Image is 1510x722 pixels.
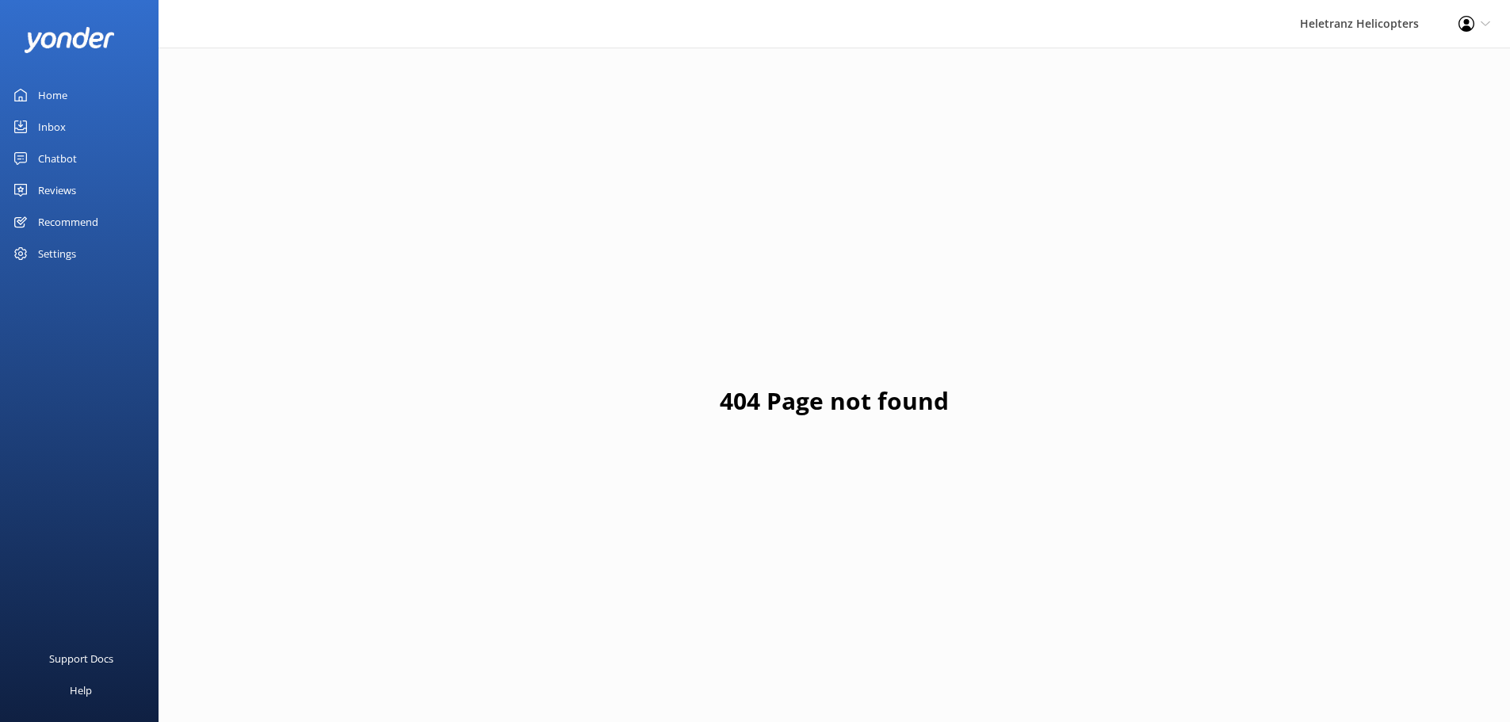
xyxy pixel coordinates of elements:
div: Home [38,79,67,111]
div: Support Docs [49,643,113,674]
h1: 404 Page not found [720,382,949,420]
div: Settings [38,238,76,269]
div: Help [70,674,92,706]
img: yonder-white-logo.png [24,27,115,53]
div: Recommend [38,206,98,238]
div: Reviews [38,174,76,206]
div: Inbox [38,111,66,143]
div: Chatbot [38,143,77,174]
